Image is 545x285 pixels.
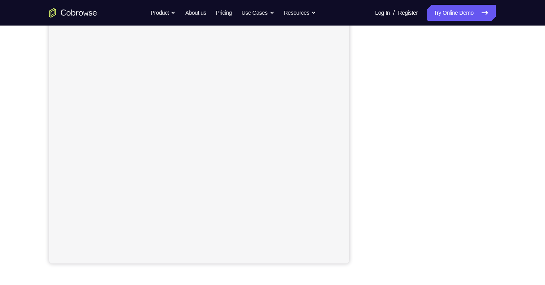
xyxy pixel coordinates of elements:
[185,5,206,21] a: About us
[241,5,274,21] button: Use Cases
[49,8,97,18] a: Go to the home page
[151,5,176,21] button: Product
[284,5,316,21] button: Resources
[393,8,395,18] span: /
[375,5,390,21] a: Log In
[216,5,232,21] a: Pricing
[398,5,418,21] a: Register
[427,5,496,21] a: Try Online Demo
